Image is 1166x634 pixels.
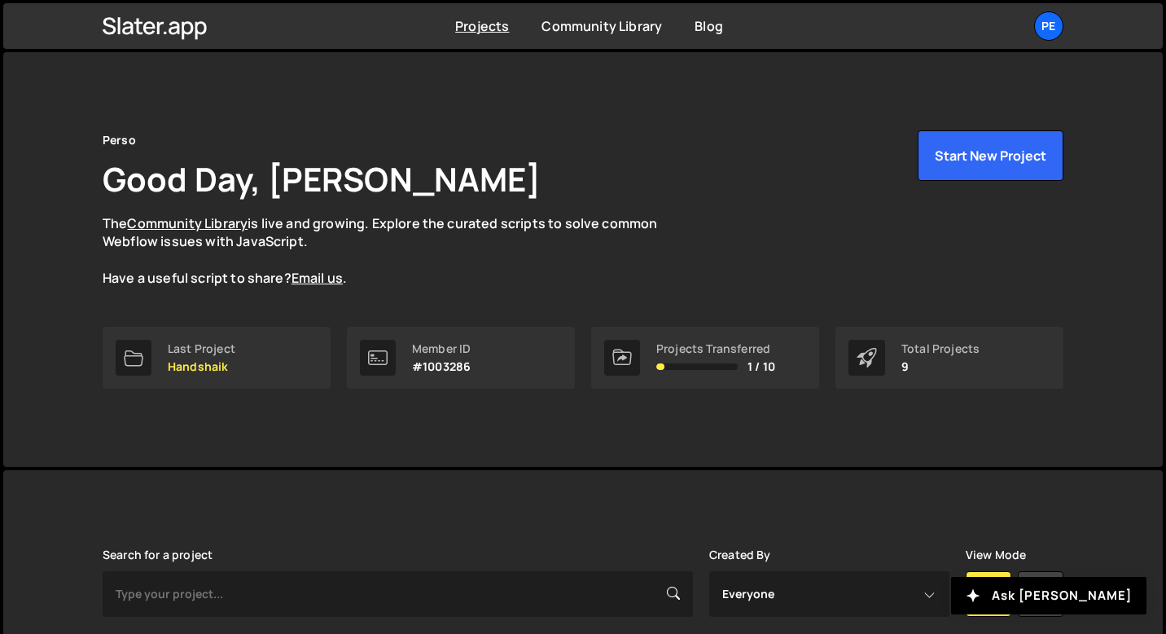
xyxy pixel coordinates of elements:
div: Projects Transferred [656,342,775,355]
div: Total Projects [901,342,980,355]
p: #1003286 [412,360,471,373]
a: Projects [455,17,509,35]
p: Handshaik [168,360,235,373]
a: Community Library [127,214,248,232]
button: Ask [PERSON_NAME] [951,577,1146,614]
div: Member ID [412,342,471,355]
label: Search for a project [103,548,213,561]
a: Pe [1034,11,1063,41]
button: Start New Project [918,130,1063,181]
p: The is live and growing. Explore the curated scripts to solve common Webflow issues with JavaScri... [103,214,689,288]
h1: Good Day, [PERSON_NAME] [103,156,541,201]
label: View Mode [966,548,1026,561]
a: Last Project Handshaik [103,327,331,389]
a: Email us [291,269,343,287]
div: Last Project [168,342,235,355]
input: Type your project... [103,571,693,617]
label: Created By [709,548,771,561]
div: Perso [103,130,136,150]
a: Blog [695,17,723,35]
span: 1 / 10 [747,360,775,373]
p: 9 [901,360,980,373]
a: Community Library [541,17,662,35]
